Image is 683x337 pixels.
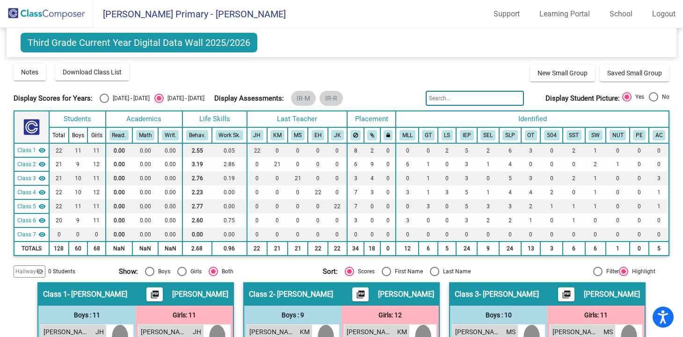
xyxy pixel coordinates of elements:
td: 2.77 [182,199,212,213]
td: 0.00 [132,157,158,171]
td: 3 [419,199,438,213]
button: MS [291,130,305,140]
td: 0 [540,157,563,171]
td: Julia Harris - Harris [14,143,49,157]
td: 6 [347,157,364,171]
td: 1 [477,185,499,199]
td: 11 [87,213,105,227]
button: Math [136,130,155,140]
td: 0 [630,143,649,157]
span: [PERSON_NAME] Primary - [PERSON_NAME] [94,7,286,22]
td: 9 [69,157,88,171]
td: 0.00 [158,157,182,171]
span: Class 3 [17,174,36,183]
a: Learning Portal [532,7,597,22]
td: 3 [347,171,364,185]
mat-icon: visibility [38,189,46,196]
button: OT [525,130,538,140]
td: 0 [308,213,327,227]
mat-icon: visibility [38,217,46,224]
td: 0 [499,227,522,242]
th: Gifted and Talented (Reach) [419,127,438,143]
td: 2 [521,199,540,213]
td: 0 [328,213,347,227]
th: Jamie Kamrath [328,127,347,143]
td: 0 [649,157,668,171]
th: Kaitlyn Mark [267,127,288,143]
td: 0.00 [158,227,182,242]
mat-chip: IR-R [320,91,343,106]
button: PE [633,130,646,140]
button: JK [331,130,344,140]
td: 0 [438,227,456,242]
td: 3.19 [182,157,212,171]
mat-icon: visibility [38,203,46,210]
button: 504 [544,130,559,140]
td: 0 [347,227,364,242]
mat-radio-group: Select an option [100,94,204,103]
td: Elizabeth Hanks - Hanks [14,185,49,199]
td: 0 [563,185,585,199]
td: 22 [328,199,347,213]
td: 5 [499,171,522,185]
td: 0 [328,171,347,185]
td: 4 [521,185,540,199]
td: 0 [288,185,308,199]
td: 1 [649,199,668,213]
td: 2.55 [182,143,212,157]
td: Jamie Kamrath - Kamrath [14,199,49,213]
td: 3 [521,171,540,185]
td: 1 [419,185,438,199]
span: Third Grade Current Year Digital Data Wall 2025/2026 [21,33,257,52]
td: 0 [247,213,267,227]
td: 0 [308,171,327,185]
th: Girls [87,127,105,143]
td: 0.00 [106,171,132,185]
td: 0 [288,213,308,227]
span: Class 6 [17,216,36,225]
td: 3 [499,199,522,213]
td: 0 [308,199,327,213]
td: 0 [247,157,267,171]
button: Download Class List [55,64,129,81]
td: 0.00 [158,185,182,199]
td: Kaitlyn Mark - Mark [14,157,49,171]
button: KM [270,130,284,140]
td: 3 [456,157,477,171]
th: Students [49,111,106,127]
td: 0.00 [132,227,158,242]
button: Print Students Details [558,287,574,301]
td: 0 [606,185,630,199]
td: 0 [267,185,288,199]
button: SW [589,130,603,140]
input: Search... [426,91,524,106]
th: Reading-Writing-Math IEP [456,127,477,143]
td: 1 [419,157,438,171]
span: Class 1 [17,146,36,154]
th: Keep away students [347,127,364,143]
td: 1 [585,143,606,157]
mat-icon: visibility [38,175,46,182]
td: 0 [288,143,308,157]
td: 0.00 [106,199,132,213]
div: No [658,93,669,101]
mat-chip: IR-M [291,91,316,106]
td: 0 [456,227,477,242]
th: Academics [106,111,182,127]
button: SST [567,130,582,140]
td: 0 [267,143,288,157]
button: JH [251,130,264,140]
td: 1 [419,171,438,185]
td: 3 [456,171,477,185]
button: Saved Small Group [600,65,669,81]
th: School Wide Intervention [585,127,606,143]
td: 0.05 [212,143,247,157]
th: Attendance Concerns [649,127,668,143]
td: 21 [49,171,69,185]
td: 21 [267,157,288,171]
td: 2.76 [182,171,212,185]
td: 0.00 [182,227,212,242]
td: 0 [396,227,419,242]
td: 0 [87,227,105,242]
td: 0 [540,213,563,227]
